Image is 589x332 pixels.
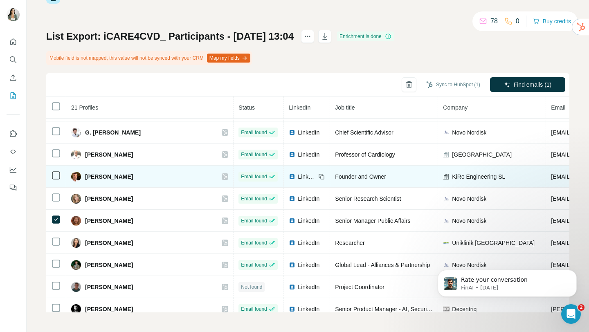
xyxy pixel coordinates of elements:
span: [PERSON_NAME] [85,283,133,291]
span: Email found [241,239,267,247]
span: Professor of Cardiology [335,151,395,158]
span: Email found [241,195,267,202]
span: 21 Profiles [71,104,98,111]
div: Enrichment is done [337,31,394,41]
button: My lists [7,88,20,103]
span: Job title [335,104,355,111]
p: 0 [516,16,519,26]
span: LinkedIn [298,217,319,225]
button: Quick start [7,34,20,49]
img: LinkedIn logo [289,195,295,202]
span: Email found [241,151,267,158]
img: LinkedIn logo [289,284,295,290]
img: LinkedIn logo [289,240,295,246]
button: Search [7,52,20,67]
span: LinkedIn [289,104,310,111]
span: Senior Manager Public Affairs [335,218,410,224]
span: [PERSON_NAME] [85,217,133,225]
div: Mobile field is not mapped, this value will not be synced with your CRM [46,51,252,65]
span: LinkedIn [298,305,319,313]
img: Avatar [71,172,81,182]
img: Avatar [71,150,81,159]
iframe: Intercom live chat [561,304,581,324]
span: Email found [241,173,267,180]
iframe: Intercom notifications message [425,253,589,310]
button: Find emails (1) [490,77,565,92]
span: [PERSON_NAME] [85,261,133,269]
span: Researcher [335,240,364,246]
span: Novo Nordisk [452,128,486,137]
span: KiRo Engineering SL [452,173,505,181]
span: Global Lead - Alliances & Partnership [335,262,430,268]
button: Buy credits [533,16,571,27]
img: company-logo [443,129,450,136]
img: LinkedIn logo [289,218,295,224]
span: Uniklinik [GEOGRAPHIC_DATA] [452,239,535,247]
button: Use Surfe on LinkedIn [7,126,20,141]
span: Email found [241,305,267,313]
span: Company [443,104,468,111]
img: Avatar [71,128,81,137]
img: Avatar [71,282,81,292]
span: LinkedIn [298,195,319,203]
button: Map my fields [207,54,250,63]
span: Novo Nordisk [452,217,486,225]
img: company-logo [443,195,450,202]
img: LinkedIn logo [289,173,295,180]
span: LinkedIn [298,261,319,269]
span: Senior Research Scientist [335,195,401,202]
img: company-logo [443,218,450,224]
button: Enrich CSV [7,70,20,85]
span: [GEOGRAPHIC_DATA] [452,150,512,159]
span: Email found [241,129,267,136]
span: [PERSON_NAME] [85,239,133,247]
span: [PERSON_NAME] [85,305,133,313]
button: actions [301,30,314,43]
span: LinkedIn [298,239,319,247]
img: LinkedIn logo [289,151,295,158]
span: Email [551,104,565,111]
img: LinkedIn logo [289,306,295,312]
span: [PERSON_NAME] [85,195,133,203]
img: Avatar [71,304,81,314]
span: 2 [578,304,585,311]
img: LinkedIn logo [289,262,295,268]
span: [PERSON_NAME] [85,150,133,159]
img: Avatar [71,260,81,270]
span: Email found [241,217,267,224]
button: Sync to HubSpot (1) [420,79,486,91]
span: LinkedIn [298,173,316,181]
img: Avatar [71,238,81,248]
button: Dashboard [7,162,20,177]
span: [PERSON_NAME] [85,173,133,181]
img: Avatar [71,194,81,204]
span: LinkedIn [298,283,319,291]
span: Project Coordinator [335,284,384,290]
p: 78 [490,16,498,26]
span: Status [238,104,255,111]
span: G. [PERSON_NAME] [85,128,141,137]
span: Chief Scientific Advisor [335,129,393,136]
img: LinkedIn logo [289,129,295,136]
span: Email found [241,261,267,269]
button: Use Surfe API [7,144,20,159]
h1: List Export: iCARE4CVD_ Participants - [DATE] 13:04 [46,30,294,43]
span: Not found [241,283,262,291]
span: Find emails (1) [514,81,552,89]
img: Avatar [7,8,20,21]
span: Founder and Owner [335,173,386,180]
span: Novo Nordisk [452,195,486,203]
img: Avatar [71,216,81,226]
span: Senior Product Manager - AI, Security & Privacy [335,306,457,312]
span: LinkedIn [298,150,319,159]
span: LinkedIn [298,128,319,137]
img: company-logo [443,240,450,246]
button: Feedback [7,180,20,195]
